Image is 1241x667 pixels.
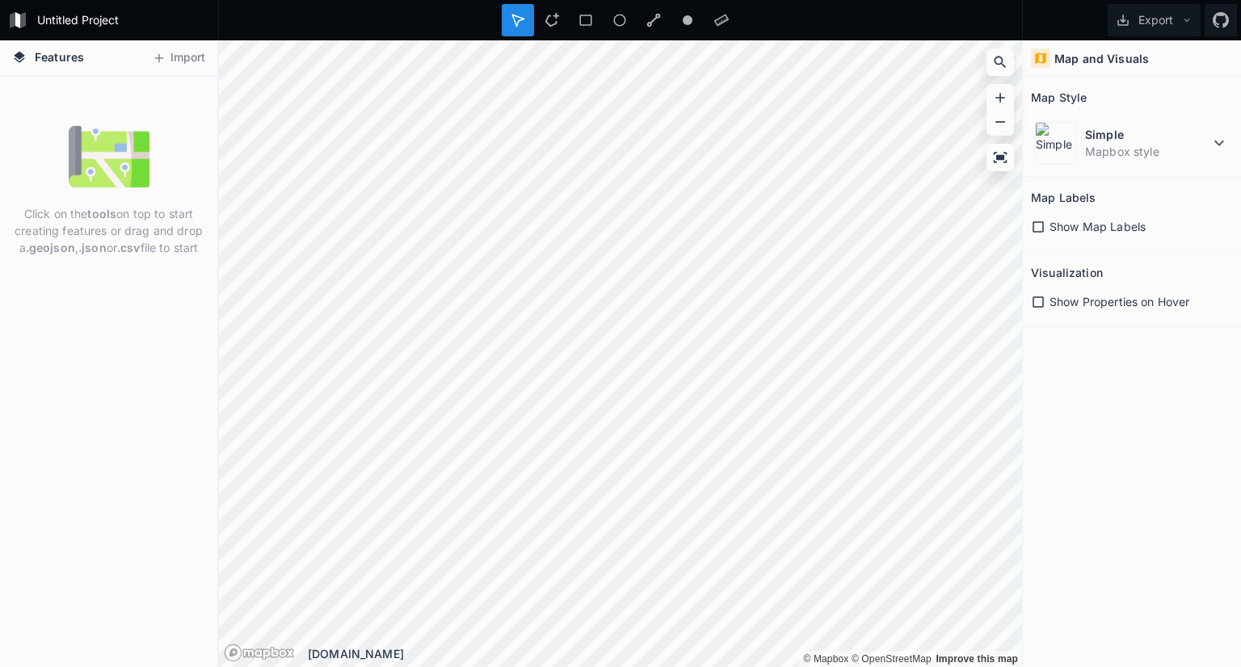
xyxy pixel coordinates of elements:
[12,205,205,256] p: Click on the on top to start creating features or drag and drop a , or file to start
[936,653,1018,665] a: Map feedback
[144,45,213,71] button: Import
[117,241,141,254] strong: .csv
[69,116,149,197] img: empty
[1031,260,1103,285] h2: Visualization
[26,241,75,254] strong: .geojson
[1050,293,1189,310] span: Show Properties on Hover
[308,645,1022,662] div: [DOMAIN_NAME]
[1085,126,1209,143] dt: Simple
[87,207,116,220] strong: tools
[1031,85,1087,110] h2: Map Style
[1031,185,1096,210] h2: Map Labels
[803,653,848,665] a: Mapbox
[78,241,107,254] strong: .json
[1035,122,1077,164] img: Simple
[1085,143,1209,160] dd: Mapbox style
[1108,4,1201,36] button: Export
[35,48,84,65] span: Features
[852,653,932,665] a: OpenStreetMap
[1054,50,1149,67] h4: Map and Visuals
[224,644,295,662] a: Mapbox logo
[1050,218,1146,235] span: Show Map Labels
